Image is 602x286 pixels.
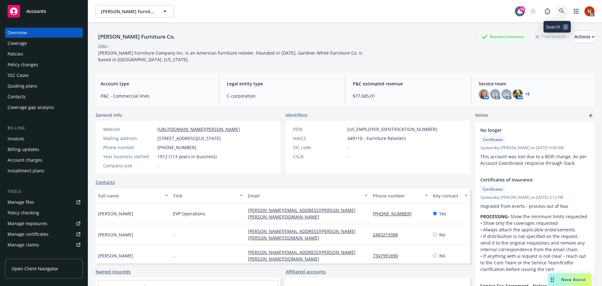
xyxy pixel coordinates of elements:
[103,144,155,151] div: Phone number
[8,134,24,144] div: Invoices
[559,260,568,266] em: first
[475,112,488,119] span: Notes
[370,188,430,203] button: Phone number
[157,162,159,169] span: -
[8,197,34,207] div: Manage files
[248,249,356,262] a: [PERSON_NAME][EMAIL_ADDRESS][PERSON_NAME][PERSON_NAME][DOMAIN_NAME]
[293,153,345,160] div: CSLB
[5,229,83,239] a: Manage certificates
[171,188,246,203] button: Title
[5,125,83,131] div: Billing
[96,179,115,186] a: Contacts
[5,188,83,195] div: Tools
[103,126,155,132] div: Website
[8,229,49,239] div: Manage certificates
[574,31,594,43] div: Actions
[5,28,83,38] a: Overview
[548,273,591,286] button: Nova Assist
[96,112,122,118] span: General info
[5,102,83,112] a: Coverage gap analysis
[480,154,588,166] span: This account was lost due to a BOR change. As per Account Coordinator response through Slack.
[493,91,498,98] span: CS
[480,213,508,219] strong: PROCESSING
[584,6,594,16] img: photo
[556,5,568,18] a: Search
[347,126,437,132] span: [US_EMPLOYER_IDENTIFICATION_NUMBER]
[347,153,349,160] span: -
[430,188,470,203] button: Key contact
[519,6,525,12] div: 15
[101,8,155,15] span: [PERSON_NAME] Furniture Co.
[8,219,47,229] div: Manage exposures
[8,60,38,70] div: Policy changes
[439,210,446,217] span: Yes
[373,192,421,199] div: Phone number
[5,49,83,59] a: Policies
[227,93,337,99] span: C-corporation
[5,81,83,91] a: Quoting plans
[173,210,205,217] span: EVP Operations
[5,166,83,176] a: Installment plans
[532,33,569,40] div: Total Rewards
[98,192,161,199] div: Full name
[98,252,133,259] span: [PERSON_NAME]
[8,102,54,112] div: Coverage gap analysis
[96,268,131,275] a: Named insureds
[96,188,171,203] button: Full name
[574,30,594,43] button: Actions
[12,265,58,272] span: Open Client Navigator
[483,137,503,143] span: Certificates
[8,155,42,165] div: Account charges
[480,213,589,273] p: • Show the minimum limits requested • Show only the coverages requested • Always attach the appli...
[503,91,510,98] span: DG
[5,144,83,154] a: Billing updates
[103,135,155,142] div: Mailing address
[173,252,175,259] span: -
[479,89,489,99] img: photo
[96,33,177,41] div: [PERSON_NAME] Furniture Co.
[5,38,83,48] a: Coverage
[480,203,589,209] p: migrated from ecerts - process out of Nav
[347,144,349,151] span: -
[353,80,463,87] span: P&C estimated revenue
[353,93,463,99] span: $77,685.01
[248,192,361,199] div: Email
[8,28,27,38] div: Overview
[525,92,530,96] a: +5
[8,92,26,102] div: Contacts
[8,166,44,176] div: Installment plans
[173,192,236,199] div: Title
[26,9,46,14] span: Accounts
[157,126,240,132] a: [URL][DOMAIN_NAME][PERSON_NAME]
[8,38,27,48] div: Coverage
[439,231,445,238] span: No
[293,135,345,142] div: NAICS
[286,268,326,275] a: Affiliated accounts
[5,60,83,70] a: Policy changes
[513,89,523,99] img: photo
[5,240,83,250] a: Manage claims
[480,195,589,200] span: Updated by [PERSON_NAME] on [DATE] 2:12 PM
[8,240,39,250] div: Manage claims
[479,33,527,40] div: Business Insurance
[157,153,217,160] span: 1912 (113 years in business)
[293,144,345,151] div: SIC code
[8,49,23,59] div: Policies
[157,144,196,151] span: [PHONE_NUMBER]
[373,253,403,259] a: 7347991890
[347,135,406,142] span: 449110 - Furniture Retailers
[587,112,594,119] a: add
[439,252,445,259] span: No
[246,188,370,203] button: Email
[5,251,83,261] a: Manage BORs
[5,155,83,165] a: Account charges
[98,50,364,62] span: [PERSON_NAME] Furniture Company Inc. is an American furniture retailer. Founded in [DATE], Gardne...
[548,273,556,286] div: Drag to move
[570,5,583,18] a: Switch app
[475,122,594,171] div: No longerCertificatesUpdatedby [PERSON_NAME] on [DATE] 9:50 AMThis account was lost due to a BOR ...
[5,92,83,102] a: Contacts
[8,208,39,218] div: Policy checking
[480,176,573,183] span: Certificates of Insurance
[5,197,83,207] a: Manage files
[8,251,37,261] div: Manage BORs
